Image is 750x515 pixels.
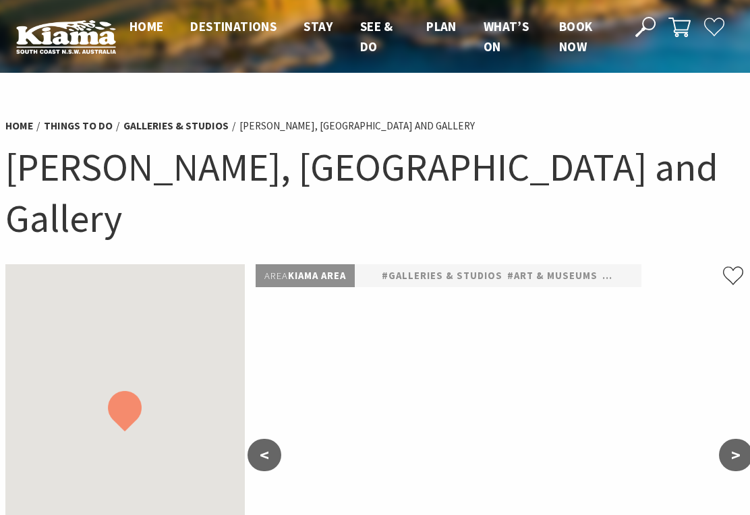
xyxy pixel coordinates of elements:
[239,118,475,135] li: [PERSON_NAME], [GEOGRAPHIC_DATA] and Gallery
[44,119,113,133] a: Things To Do
[304,18,333,34] span: Stay
[190,18,277,34] span: Destinations
[360,18,393,55] span: See & Do
[264,269,288,282] span: Area
[507,268,598,284] a: #Art & Museums
[382,268,502,284] a: #Galleries & Studios
[116,16,620,57] nav: Main Menu
[123,119,229,133] a: Galleries & Studios
[256,264,355,288] p: Kiama Area
[602,268,680,284] a: #Attractions
[129,18,164,34] span: Home
[559,18,593,55] span: Book now
[5,119,33,133] a: Home
[16,20,116,54] img: Kiama Logo
[426,18,457,34] span: Plan
[248,439,281,471] button: <
[484,18,529,55] span: What’s On
[5,142,745,244] h1: [PERSON_NAME], [GEOGRAPHIC_DATA] and Gallery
